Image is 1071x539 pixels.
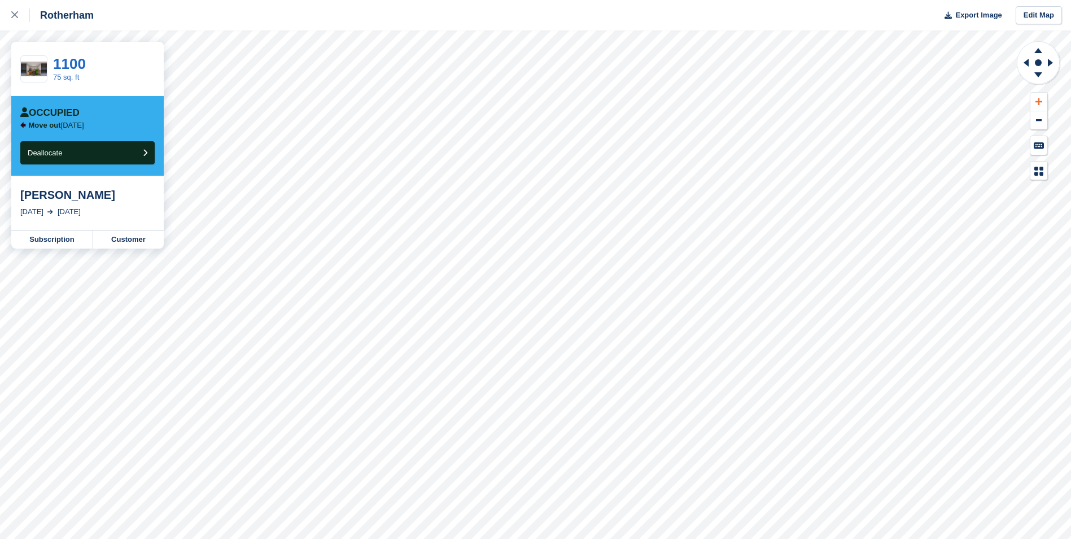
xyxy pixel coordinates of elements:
[28,149,62,157] span: Deallocate
[1030,93,1047,111] button: Zoom In
[21,62,47,76] img: 75%20SQ.FT.jpg
[955,10,1002,21] span: Export Image
[53,73,79,81] a: 75 sq. ft
[53,55,86,72] a: 1100
[1030,111,1047,130] button: Zoom Out
[20,141,155,164] button: Deallocate
[938,6,1002,25] button: Export Image
[1016,6,1062,25] a: Edit Map
[29,121,84,130] p: [DATE]
[29,121,61,129] span: Move out
[47,210,53,214] img: arrow-right-light-icn-cde0832a797a2874e46488d9cf13f60e5c3a73dbe684e267c42b8395dfbc2abf.svg
[58,206,81,218] div: [DATE]
[1030,162,1047,180] button: Map Legend
[1030,136,1047,155] button: Keyboard Shortcuts
[20,107,80,119] div: Occupied
[20,206,43,218] div: [DATE]
[11,231,93,249] a: Subscription
[30,8,94,22] div: Rotherham
[93,231,164,249] a: Customer
[20,122,26,128] img: arrow-left-icn-90495f2de72eb5bd0bd1c3c35deca35cc13f817d75bef06ecd7c0b315636ce7e.svg
[20,188,155,202] div: [PERSON_NAME]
